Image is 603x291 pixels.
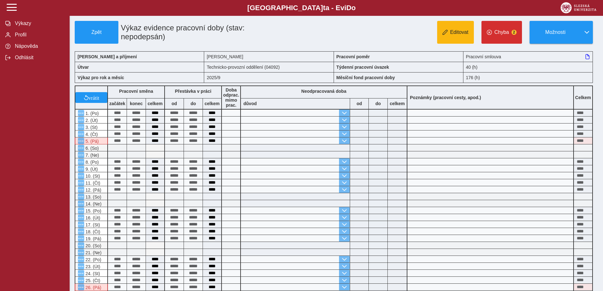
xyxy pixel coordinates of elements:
[78,166,84,172] button: Menu
[84,250,102,255] span: 21. (Ne)
[78,54,137,59] b: [PERSON_NAME] a příjmení
[530,21,581,44] button: Možnosti
[561,2,596,13] img: logo_web_su.png
[78,152,84,158] button: Menu
[407,95,484,100] b: Poznámky (pracovní cesty, apod.)
[84,160,99,165] span: 8. (Po)
[512,30,517,35] span: 2
[75,92,107,103] button: vrátit
[323,4,325,12] span: t
[78,242,84,249] button: Menu
[84,125,97,130] span: 3. (St)
[84,174,100,179] span: 10. (St)
[78,207,84,214] button: Menu
[535,29,576,35] span: Možnosti
[78,29,116,35] span: Zpět
[350,101,368,106] b: od
[78,131,84,137] button: Menu
[223,87,239,108] b: Doba odprac. mimo prac.
[13,32,64,38] span: Profil
[84,180,100,186] span: 11. (Čt)
[84,271,100,276] span: 24. (St)
[13,43,64,49] span: Nápověda
[84,139,99,144] span: 5. (Pá)
[78,277,84,283] button: Menu
[437,21,474,44] button: Editovat
[78,214,84,221] button: Menu
[78,193,84,200] button: Menu
[13,21,64,26] span: Výkazy
[108,101,127,106] b: začátek
[78,138,84,144] button: Menu
[84,118,98,123] span: 2. (Út)
[78,235,84,242] button: Menu
[575,95,591,100] b: Celkem
[78,110,84,116] button: Menu
[75,284,108,291] div: V systému Magion je vykázána dovolená!
[78,270,84,276] button: Menu
[346,4,351,12] span: D
[84,215,100,220] span: 16. (Út)
[78,256,84,263] button: Menu
[84,132,98,137] span: 4. (Čt)
[78,75,124,80] b: Výkaz pro rok a měsíc
[119,89,153,94] b: Pracovní směna
[78,117,84,123] button: Menu
[13,55,64,60] span: Odhlásit
[84,167,98,172] span: 9. (Út)
[84,264,100,269] span: 23. (Út)
[127,101,146,106] b: konec
[19,4,584,12] b: [GEOGRAPHIC_DATA] a - Evi
[336,75,395,80] b: Měsíční fond pracovní doby
[84,201,102,206] span: 14. (Ne)
[84,222,100,227] span: 17. (St)
[165,101,184,106] b: od
[78,159,84,165] button: Menu
[78,145,84,151] button: Menu
[494,29,509,35] span: Chyba
[84,257,101,262] span: 22. (Po)
[203,101,221,106] b: celkem
[84,153,99,158] span: 7. (Ne)
[78,180,84,186] button: Menu
[450,29,468,35] span: Editovat
[204,51,334,62] div: [PERSON_NAME]
[84,194,101,199] span: 13. (So)
[75,21,118,44] button: Zpět
[481,21,522,44] button: Chyba2
[84,111,99,116] span: 1. (Po)
[204,62,334,72] div: Technicko-provozní oddělení (04092)
[89,95,99,100] span: vrátit
[78,284,84,290] button: Menu
[78,65,89,70] b: Útvar
[84,187,101,193] span: 12. (Pá)
[84,278,100,283] span: 25. (Čt)
[184,101,203,106] b: do
[204,72,334,83] div: 2025/9
[463,62,593,72] div: 40 (h)
[78,200,84,207] button: Menu
[351,4,356,12] span: o
[75,137,108,144] div: V systému Magion je vykázána dovolená!
[336,65,389,70] b: Týdenní pracovní úvazek
[175,89,211,94] b: Přestávka v práci
[301,89,346,94] b: Neodpracovaná doba
[78,221,84,228] button: Menu
[84,243,101,248] span: 20. (So)
[84,229,100,234] span: 18. (Čt)
[388,101,407,106] b: celkem
[118,21,293,44] h1: Výkaz evidence pracovní doby (stav: nepodepsán)
[369,101,387,106] b: do
[84,146,99,151] span: 6. (So)
[78,187,84,193] button: Menu
[146,101,164,106] b: celkem
[78,124,84,130] button: Menu
[78,249,84,256] button: Menu
[84,236,101,241] span: 19. (Pá)
[78,173,84,179] button: Menu
[336,54,370,59] b: Pracovní poměr
[78,228,84,235] button: Menu
[243,101,257,106] b: důvod
[78,263,84,269] button: Menu
[84,285,101,290] span: 26. (Pá)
